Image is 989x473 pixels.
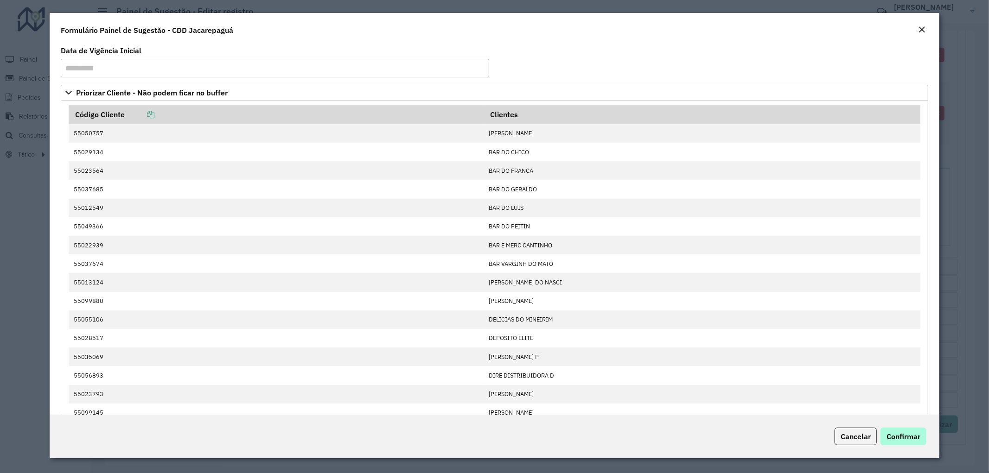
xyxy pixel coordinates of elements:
td: BAR DO PEITIN [484,217,920,236]
td: 55099880 [69,292,484,310]
td: 55056893 [69,366,484,385]
td: 55022939 [69,236,484,254]
span: Cancelar [841,432,871,441]
a: Copiar [125,110,154,119]
td: BAR E MERC CANTINHO [484,236,920,254]
th: Clientes [484,105,920,124]
h4: Formulário Painel de Sugestão - CDD Jacarepaguá [61,25,233,36]
td: 55013124 [69,273,484,291]
span: Priorizar Cliente - Não podem ficar no buffer [76,89,228,96]
td: 55049366 [69,217,484,236]
td: BAR DO LUIS [484,199,920,217]
td: [PERSON_NAME] [484,292,920,310]
td: 55023564 [69,161,484,180]
th: Código Cliente [69,105,484,124]
td: [PERSON_NAME] [484,385,920,404]
td: 55035069 [69,347,484,366]
span: Confirmar [887,432,920,441]
em: Fechar [918,26,925,33]
td: 55055106 [69,310,484,329]
td: DEPOSITO ELITE [484,329,920,347]
td: 55029134 [69,143,484,161]
td: 55037674 [69,254,484,273]
td: 55012549 [69,199,484,217]
td: 55050757 [69,124,484,143]
td: 55028517 [69,329,484,347]
td: [PERSON_NAME] [484,124,920,143]
td: 55099145 [69,404,484,422]
td: [PERSON_NAME] P [484,347,920,366]
label: Data de Vigência Inicial [61,45,141,56]
td: [PERSON_NAME] DO NASCI [484,273,920,291]
td: BAR DO FRANCA [484,161,920,180]
button: Cancelar [835,428,877,445]
td: 55037685 [69,180,484,198]
td: DELICIAS DO MINEIRIM [484,310,920,329]
td: DIRE DISTRIBUIDORA D [484,366,920,385]
button: Close [915,24,928,36]
a: Priorizar Cliente - Não podem ficar no buffer [61,85,929,101]
td: BAR VARGINH DO MATO [484,254,920,273]
td: BAR DO GERALDO [484,180,920,198]
td: 55023793 [69,385,484,404]
td: [PERSON_NAME] [484,404,920,422]
td: BAR DO CHICO [484,143,920,161]
button: Confirmar [881,428,926,445]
